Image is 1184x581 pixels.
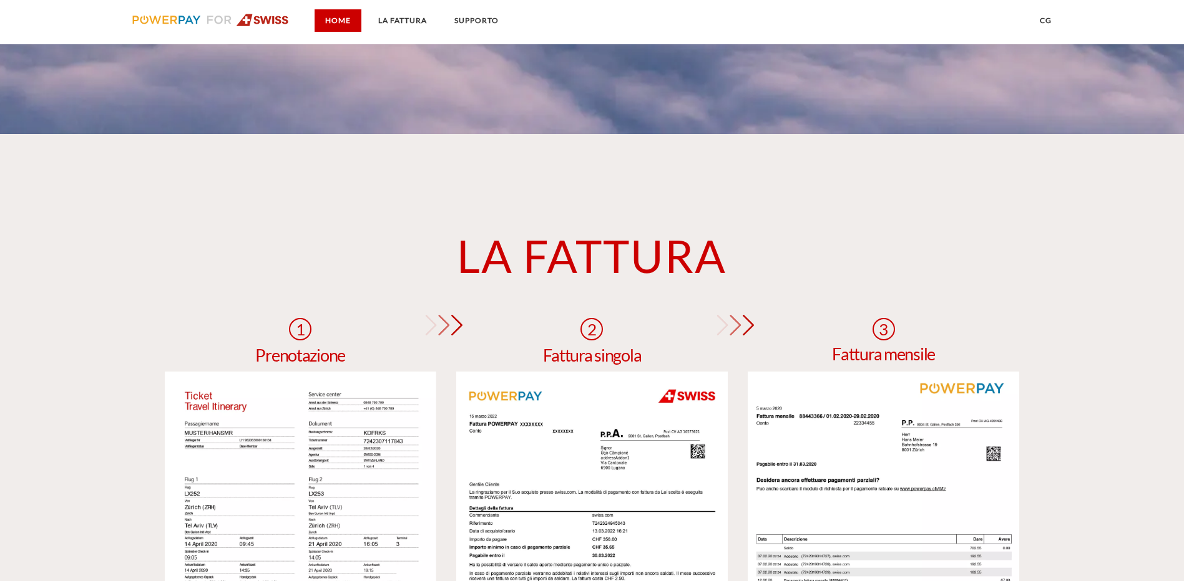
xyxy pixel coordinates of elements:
[873,318,895,340] div: 3
[132,14,289,26] img: logo-swiss.svg
[580,318,603,340] div: 2
[368,9,438,32] a: LA FATTURA
[289,318,311,340] div: 1
[832,345,935,362] h4: Fattura mensile
[444,9,509,32] a: SUPPORTO
[712,315,756,335] img: pfeil-swiss.png
[255,347,345,363] h4: Prenotazione
[421,315,464,335] img: pfeil-swiss.png
[155,228,1030,284] h1: LA FATTURA
[543,347,642,363] h4: Fattura singola
[315,9,361,32] a: Home
[1029,9,1062,32] a: CG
